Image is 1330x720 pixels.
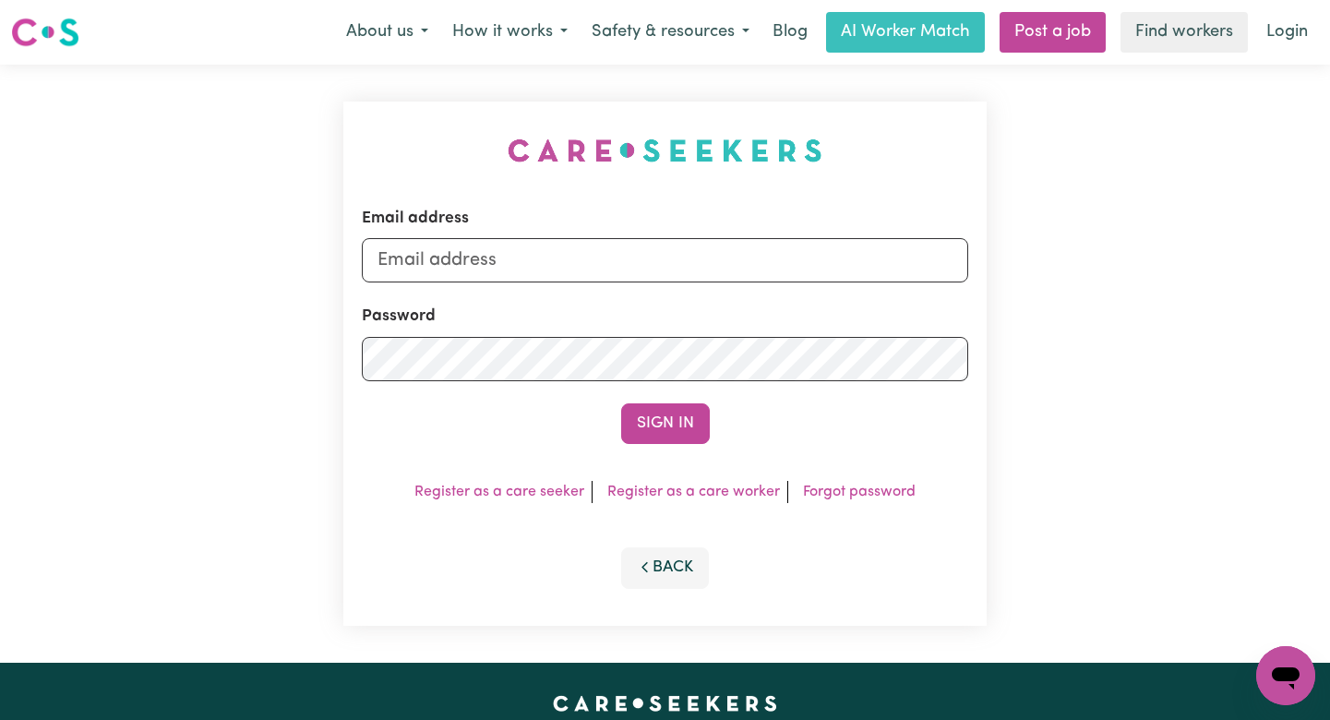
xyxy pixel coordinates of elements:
[1256,646,1315,705] iframe: Button to launch messaging window
[621,547,710,588] button: Back
[440,13,580,52] button: How it works
[362,305,436,329] label: Password
[607,485,780,499] a: Register as a care worker
[414,485,584,499] a: Register as a care seeker
[826,12,985,53] a: AI Worker Match
[11,11,79,54] a: Careseekers logo
[1120,12,1248,53] a: Find workers
[362,238,968,282] input: Email address
[803,485,916,499] a: Forgot password
[1000,12,1106,53] a: Post a job
[580,13,761,52] button: Safety & resources
[621,403,710,444] button: Sign In
[334,13,440,52] button: About us
[553,696,777,711] a: Careseekers home page
[761,12,819,53] a: Blog
[1255,12,1319,53] a: Login
[362,207,469,231] label: Email address
[11,16,79,49] img: Careseekers logo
